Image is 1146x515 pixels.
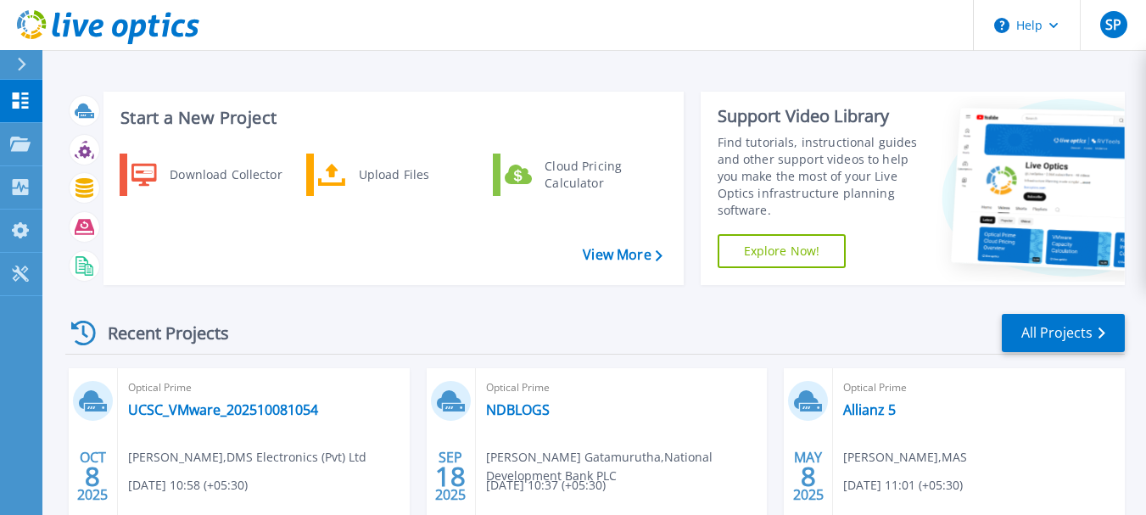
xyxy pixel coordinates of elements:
a: Explore Now! [718,234,847,268]
span: [PERSON_NAME] , DMS Electronics (Pvt) Ltd [128,448,366,467]
a: All Projects [1002,314,1125,352]
div: Download Collector [161,158,289,192]
div: Cloud Pricing Calculator [536,158,662,192]
span: [DATE] 11:01 (+05:30) [843,476,963,495]
a: UCSC_VMware_202510081054 [128,401,318,418]
a: Cloud Pricing Calculator [493,154,667,196]
a: Download Collector [120,154,293,196]
span: [DATE] 10:37 (+05:30) [486,476,606,495]
div: SEP 2025 [434,445,467,507]
div: Find tutorials, instructional guides and other support videos to help you make the most of your L... [718,134,929,219]
span: [PERSON_NAME] , MAS [843,448,967,467]
span: Optical Prime [486,378,757,397]
a: Upload Files [306,154,480,196]
span: SP [1105,18,1121,31]
span: Optical Prime [843,378,1115,397]
a: View More [583,247,662,263]
span: [PERSON_NAME] Gatamurutha , National Development Bank PLC [486,448,768,485]
span: 18 [435,469,466,484]
div: Upload Files [350,158,476,192]
span: Optical Prime [128,378,400,397]
div: Support Video Library [718,105,929,127]
span: 8 [85,469,100,484]
h3: Start a New Project [120,109,662,127]
div: OCT 2025 [76,445,109,507]
div: Recent Projects [65,312,252,354]
span: [DATE] 10:58 (+05:30) [128,476,248,495]
span: 8 [801,469,816,484]
a: Allianz 5 [843,401,896,418]
div: MAY 2025 [792,445,825,507]
a: NDBLOGS [486,401,550,418]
